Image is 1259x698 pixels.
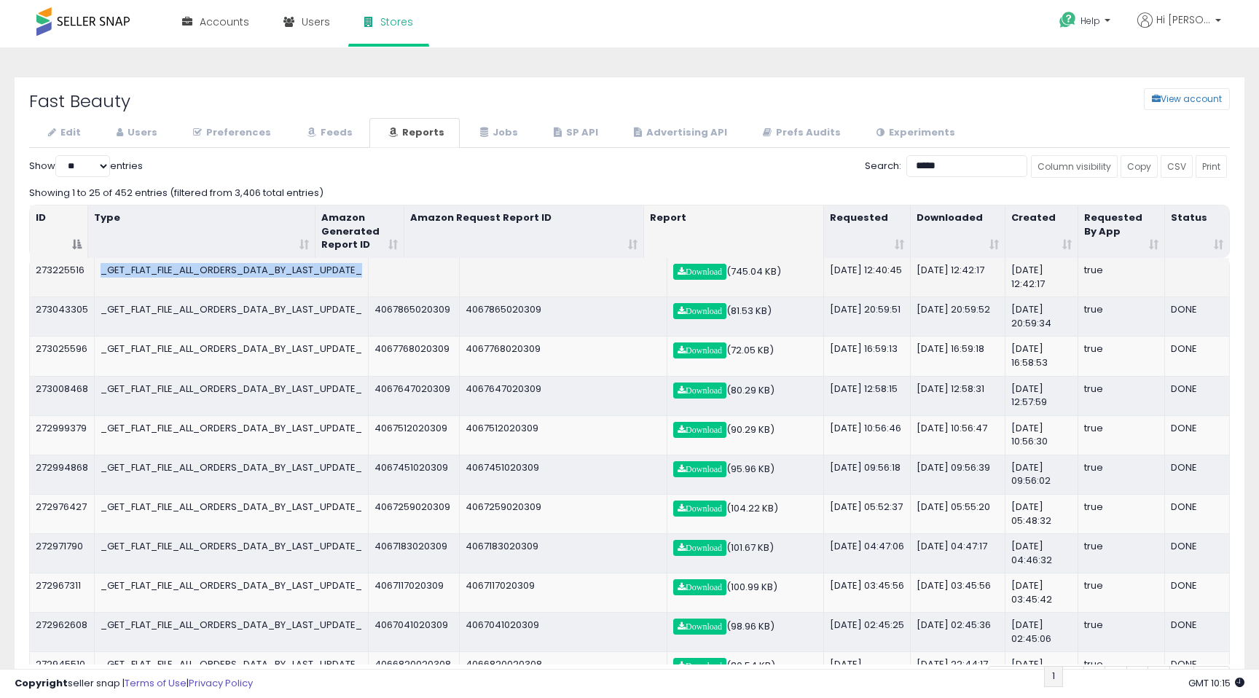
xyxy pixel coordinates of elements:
[1188,676,1244,690] span: 2025-08-12 10:15 GMT
[30,258,95,297] td: 273225516
[667,455,824,494] td: (95.96 KB)
[744,118,856,148] a: Prefs Audits
[1005,415,1078,455] td: [DATE] 10:56:30
[1005,205,1078,259] th: Created: activate to sort column ascending
[95,258,369,297] td: _GET_FLAT_FILE_ALL_ORDERS_DATA_BY_LAST_UPDATE_
[1133,88,1155,110] a: View account
[29,118,96,148] a: Edit
[369,118,460,148] a: Reports
[1005,612,1078,651] td: [DATE] 02:45:06
[673,461,726,477] a: Download
[315,205,404,259] th: Amazon Generated Report ID: activate to sort column ascending
[1078,415,1165,455] td: true
[678,386,722,395] span: Download
[667,612,824,651] td: (98.96 KB)
[1165,297,1229,336] td: DONE
[1005,376,1078,415] td: [DATE] 12:57:59
[1165,336,1229,375] td: DONE
[911,494,1005,533] td: [DATE] 05:55:20
[369,297,460,336] td: 4067865020309
[678,426,722,434] span: Download
[30,651,95,691] td: 272945510
[369,494,460,533] td: 4067259020309
[673,264,726,280] a: Download
[824,336,911,375] td: [DATE] 16:59:13
[911,533,1005,573] td: [DATE] 04:47:17
[1005,297,1078,336] td: [DATE] 20:59:34
[1031,155,1118,178] a: Column visibility
[673,619,726,635] a: Download
[1165,533,1229,573] td: DONE
[30,573,95,612] td: 272967311
[1127,160,1151,173] span: Copy
[911,297,1005,336] td: [DATE] 20:59:52
[302,15,330,29] span: Users
[667,336,824,375] td: (72.05 KB)
[1078,494,1165,533] td: true
[288,118,368,148] a: Feeds
[30,376,95,415] td: 273008468
[369,336,460,375] td: 4067768020309
[1144,88,1230,110] button: View account
[1165,612,1229,651] td: DONE
[667,415,824,455] td: (90.29 KB)
[824,455,911,494] td: [DATE] 09:56:18
[865,155,1027,177] label: Search:
[95,376,369,415] td: _GET_FLAT_FILE_ALL_ORDERS_DATA_BY_LAST_UPDATE_
[30,415,95,455] td: 272999379
[678,346,722,355] span: Download
[460,533,667,573] td: 4067183020309
[535,118,613,148] a: SP API
[95,651,369,691] td: _GET_FLAT_FILE_ALL_ORDERS_DATA_BY_LAST_UPDATE_
[460,573,667,612] td: 4067117020309
[1169,666,1194,687] a: 19
[911,612,1005,651] td: [DATE] 02:45:36
[1059,11,1077,29] i: Get Help
[1078,258,1165,297] td: true
[369,376,460,415] td: 4067647020309
[824,612,911,651] td: [DATE] 02:45:25
[460,455,667,494] td: 4067451020309
[30,297,95,336] td: 273043305
[1105,666,1127,687] a: 4
[125,676,187,690] a: Terms of Use
[95,612,369,651] td: _GET_FLAT_FILE_ALL_ORDERS_DATA_BY_LAST_UPDATE_
[30,455,95,494] td: 272994868
[678,267,722,276] span: Download
[824,573,911,612] td: [DATE] 03:45:56
[98,118,173,148] a: Users
[460,651,667,691] td: 4066820020308
[1005,651,1078,691] td: [DATE] 22:43:44
[380,15,413,29] span: Stores
[911,415,1005,455] td: [DATE] 10:56:47
[1005,455,1078,494] td: [DATE] 09:56:02
[667,573,824,612] td: (100.99 KB)
[88,205,315,259] th: Type: activate to sort column ascending
[369,573,460,612] td: 4067117020309
[30,533,95,573] td: 272971790
[858,118,970,148] a: Experiments
[460,336,667,375] td: 4067768020309
[824,258,911,297] td: [DATE] 12:40:45
[1005,258,1078,297] td: [DATE] 12:42:17
[1165,415,1229,455] td: DONE
[1005,494,1078,533] td: [DATE] 05:48:32
[1044,666,1063,687] a: 1
[1165,205,1229,259] th: Status: activate to sort column ascending
[673,422,726,438] a: Download
[678,504,722,513] span: Download
[1165,376,1229,415] td: DONE
[911,573,1005,612] td: [DATE] 03:45:56
[1165,651,1229,691] td: DONE
[1078,573,1165,612] td: true
[460,612,667,651] td: 4067041020309
[461,118,533,148] a: Jobs
[667,494,824,533] td: (104.22 KB)
[678,622,722,631] span: Download
[615,118,742,148] a: Advertising API
[1165,494,1229,533] td: DONE
[460,494,667,533] td: 4067259020309
[1126,666,1148,687] a: 5
[911,258,1005,297] td: [DATE] 12:42:17
[15,677,253,691] div: seller snap | |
